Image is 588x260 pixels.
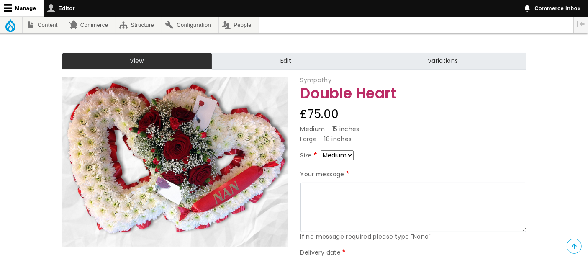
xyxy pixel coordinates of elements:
[300,104,526,124] div: £75.00
[574,17,588,31] button: Vertical orientation
[212,53,359,70] a: Edit
[219,17,259,33] a: People
[116,17,162,33] a: Structure
[300,124,526,144] p: Medium - 15 inches Large - 18 inches
[65,17,115,33] a: Commerce
[359,53,526,70] a: Variations
[56,53,533,70] nav: Tabs
[62,77,288,247] img: Double Heart
[300,248,347,258] label: Delivery date
[62,53,212,70] a: View
[300,151,319,161] label: Size
[300,170,351,180] label: Your message
[23,17,65,33] a: Content
[162,17,218,33] a: Configuration
[300,232,526,242] div: If no message required please type "None"
[300,85,526,102] h1: Double Heart
[300,76,332,84] span: Sympathy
